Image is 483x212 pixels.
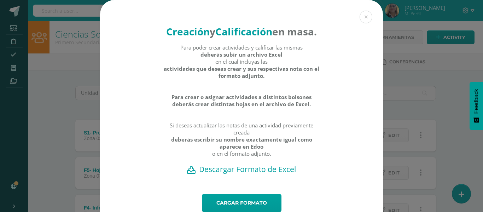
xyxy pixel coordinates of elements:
[360,11,372,23] button: Close (Esc)
[166,25,210,38] strong: Creación
[163,25,320,38] h4: en masa.
[163,93,320,108] strong: Para crear o asignar actividades a distintos bolsones deberás crear distintas hojas en el archivo...
[163,44,320,164] div: Para poder crear actividades y calificar las mismas en el cual incluyas las Si deseas actualizar ...
[163,65,320,79] strong: actividades que deseas crear y sus respectivas nota con el formato adjunto.
[210,25,215,38] strong: y
[112,164,371,174] a: Descargar Formato de Excel
[215,25,272,38] strong: Calificación
[470,82,483,130] button: Feedback - Mostrar encuesta
[163,136,320,150] strong: deberás escribir su nombre exactamente igual como aparece en Edoo
[200,51,283,58] strong: deberás subir un archivo Excel
[473,89,479,114] span: Feedback
[202,194,281,212] a: Cargar formato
